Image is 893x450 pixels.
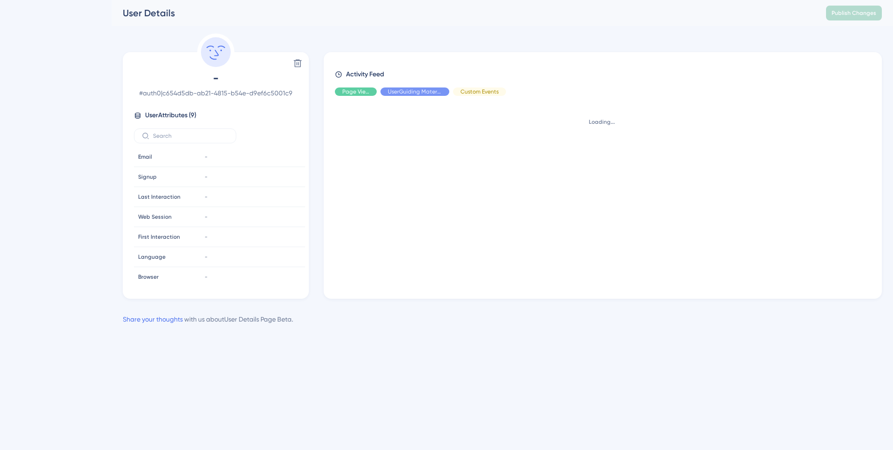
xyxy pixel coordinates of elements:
span: User Attributes ( 9 ) [145,110,196,121]
span: Page View [342,88,369,95]
span: - [205,173,207,181]
a: Share your thoughts [123,316,183,323]
span: Custom Events [460,88,499,95]
span: - [205,153,207,161]
div: Loading... [335,118,869,126]
span: Last Interaction [138,193,180,201]
div: User Details [123,7,803,20]
span: Publish Changes [832,9,876,17]
span: Activity Feed [346,69,384,80]
input: Search [153,133,228,139]
span: Language [138,253,166,261]
span: - [205,213,207,221]
button: Publish Changes [826,6,882,20]
div: with us about User Details Page Beta . [123,314,293,325]
span: - [134,71,298,86]
span: - [205,233,207,241]
span: Web Session [138,213,172,221]
span: Browser [138,273,159,281]
span: - [205,253,207,261]
span: Signup [138,173,157,181]
span: First Interaction [138,233,180,241]
span: UserGuiding Material [388,88,442,95]
span: - [205,273,207,281]
span: - [205,193,207,201]
span: Email [138,153,152,161]
span: # auth0|c654d5db-ab21-4815-b54e-d9ef6c5001c9 [134,87,298,99]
